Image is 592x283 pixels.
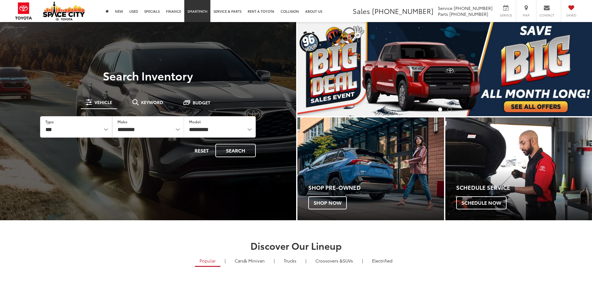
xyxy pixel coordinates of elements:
span: [PHONE_NUMBER] [449,11,488,17]
span: Crossovers & [315,258,343,264]
a: Schedule Service Schedule Now [445,117,592,220]
li: Go to slide number 2. [447,107,452,112]
label: Model [189,119,201,124]
h2: Discover Our Lineup [77,240,515,251]
div: Toyota [445,117,592,220]
button: Search [215,144,256,157]
span: Vehicle [94,100,112,104]
li: | [304,258,308,264]
span: Budget [193,100,210,105]
li: | [223,258,227,264]
a: Trucks [279,255,301,266]
span: Schedule Now [456,196,507,209]
a: Cars [230,255,269,266]
a: Shop Pre-Owned Shop Now [297,117,444,220]
span: Map [519,13,533,17]
span: Service [499,13,513,17]
img: Space City Toyota [43,1,85,21]
span: [PHONE_NUMBER] [372,6,434,16]
li: Go to slide number 1. [438,107,442,112]
span: Parts [438,11,448,17]
label: Make [117,119,127,124]
span: Sales [353,6,370,16]
h4: Schedule Service [456,185,592,191]
h4: Shop Pre-Owned [308,185,444,191]
li: | [360,258,365,264]
button: Click to view next picture. [548,34,592,104]
button: Reset [189,144,214,157]
div: Toyota [297,117,444,220]
a: SUVs [311,255,358,266]
label: Type [45,119,54,124]
span: [PHONE_NUMBER] [454,5,493,11]
span: Shop Now [308,196,347,209]
span: & Minivan [244,258,265,264]
a: Popular [195,255,220,267]
span: Keyword [141,100,163,104]
span: Service [438,5,452,11]
span: Contact [539,13,554,17]
h3: Search Inventory [26,69,270,82]
li: | [272,258,276,264]
button: Click to view previous picture. [297,34,342,104]
span: Saved [564,13,578,17]
a: Electrified [367,255,397,266]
